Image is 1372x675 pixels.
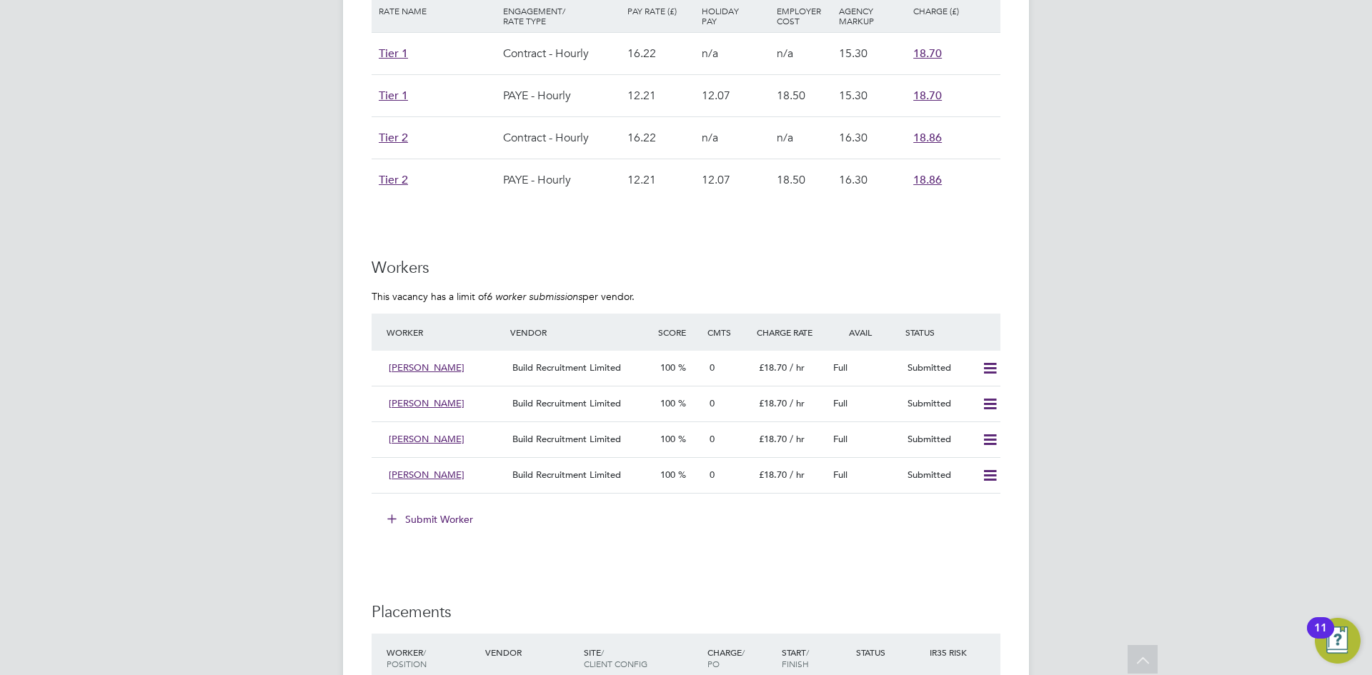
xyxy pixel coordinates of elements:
[584,646,647,669] span: / Client Config
[512,433,621,445] span: Build Recruitment Limited
[379,173,408,187] span: Tier 2
[913,89,942,103] span: 18.70
[372,290,1000,303] p: This vacancy has a limit of per vendor.
[710,433,715,445] span: 0
[624,33,698,74] div: 16.22
[759,469,787,481] span: £18.70
[702,173,730,187] span: 12.07
[777,173,805,187] span: 18.50
[482,639,580,665] div: Vendor
[753,319,827,345] div: Charge Rate
[902,464,976,487] div: Submitted
[507,319,655,345] div: Vendor
[389,433,464,445] span: [PERSON_NAME]
[487,290,582,303] em: 6 worker submissions
[710,469,715,481] span: 0
[660,361,675,374] span: 100
[777,89,805,103] span: 18.50
[383,319,507,345] div: Worker
[624,117,698,159] div: 16.22
[377,508,484,531] button: Submit Worker
[902,319,1000,345] div: Status
[389,397,464,409] span: [PERSON_NAME]
[833,433,847,445] span: Full
[372,602,1000,623] h3: Placements
[704,319,753,345] div: Cmts
[387,646,427,669] span: / Position
[913,173,942,187] span: 18.86
[833,397,847,409] span: Full
[782,646,809,669] span: / Finish
[902,356,976,380] div: Submitted
[379,89,408,103] span: Tier 1
[839,89,868,103] span: 15.30
[702,89,730,103] span: 12.07
[389,361,464,374] span: [PERSON_NAME]
[372,258,1000,279] h3: Workers
[624,159,698,201] div: 12.21
[926,639,975,665] div: IR35 Risk
[839,131,868,145] span: 16.30
[913,131,942,145] span: 18.86
[710,397,715,409] span: 0
[702,46,718,61] span: n/a
[902,392,976,416] div: Submitted
[660,469,675,481] span: 100
[839,173,868,187] span: 16.30
[759,361,787,374] span: £18.70
[827,319,902,345] div: Avail
[702,131,718,145] span: n/a
[833,469,847,481] span: Full
[512,397,621,409] span: Build Recruitment Limited
[499,75,624,116] div: PAYE - Hourly
[1314,628,1327,646] div: 11
[777,46,793,61] span: n/a
[790,361,805,374] span: / hr
[759,397,787,409] span: £18.70
[499,33,624,74] div: Contract - Hourly
[710,361,715,374] span: 0
[839,46,868,61] span: 15.30
[913,46,942,61] span: 18.70
[902,428,976,451] div: Submitted
[790,469,805,481] span: / hr
[379,131,408,145] span: Tier 2
[660,397,675,409] span: 100
[389,469,464,481] span: [PERSON_NAME]
[499,117,624,159] div: Contract - Hourly
[512,469,621,481] span: Build Recruitment Limited
[499,159,624,201] div: PAYE - Hourly
[790,397,805,409] span: / hr
[1315,618,1361,664] button: Open Resource Center, 11 new notifications
[833,361,847,374] span: Full
[624,75,698,116] div: 12.21
[759,433,787,445] span: £18.70
[655,319,704,345] div: Score
[777,131,793,145] span: n/a
[852,639,927,665] div: Status
[707,646,745,669] span: / PO
[660,433,675,445] span: 100
[790,433,805,445] span: / hr
[512,361,621,374] span: Build Recruitment Limited
[379,46,408,61] span: Tier 1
